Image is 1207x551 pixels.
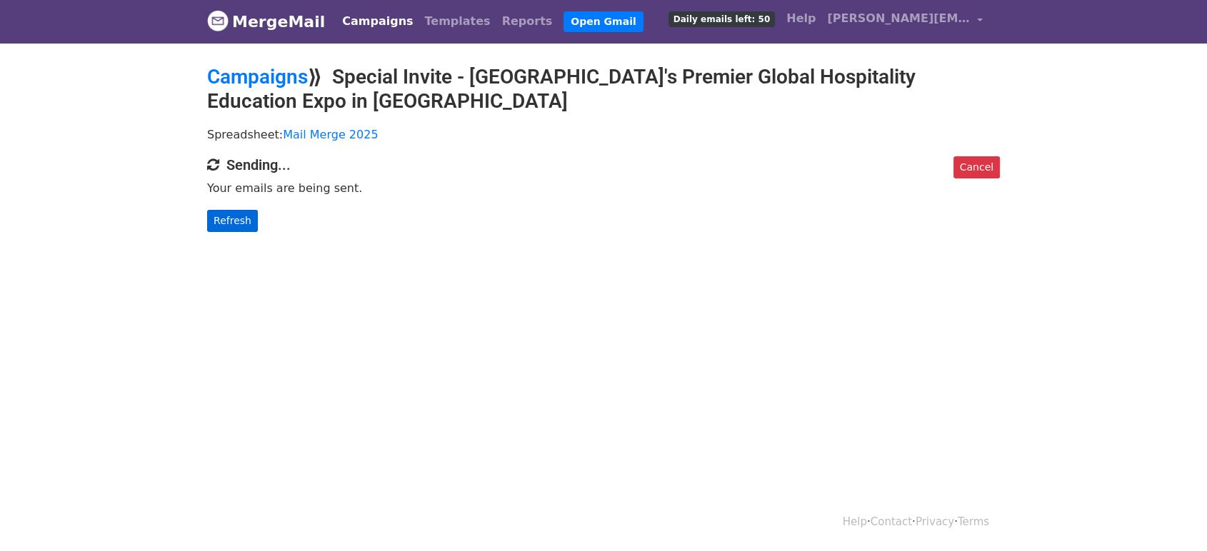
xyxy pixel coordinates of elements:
a: Contact [871,515,912,528]
a: Daily emails left: 50 [663,4,781,33]
a: Campaigns [207,65,308,89]
a: Privacy [916,515,954,528]
span: [PERSON_NAME][EMAIL_ADDRESS][DOMAIN_NAME] [827,10,970,27]
h2: ⟫ Special Invite - [GEOGRAPHIC_DATA]'s Premier Global Hospitality Education Expo in [GEOGRAPHIC_D... [207,65,1000,113]
a: Help [843,515,867,528]
a: Mail Merge 2025 [283,128,378,141]
p: Spreadsheet: [207,127,1000,142]
a: Templates [419,7,496,36]
p: Your emails are being sent. [207,181,1000,196]
a: Cancel [953,156,1000,178]
a: [PERSON_NAME][EMAIL_ADDRESS][DOMAIN_NAME] [821,4,988,38]
a: Refresh [207,210,258,232]
a: Help [781,4,821,33]
span: Daily emails left: 50 [668,11,775,27]
h4: Sending... [207,156,1000,173]
img: MergeMail logo [207,10,229,31]
iframe: Chat Widget [1136,482,1207,551]
a: Reports [496,7,559,36]
a: Open Gmail [564,11,643,32]
a: Terms [958,515,989,528]
a: MergeMail [207,6,325,36]
a: Campaigns [336,7,419,36]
